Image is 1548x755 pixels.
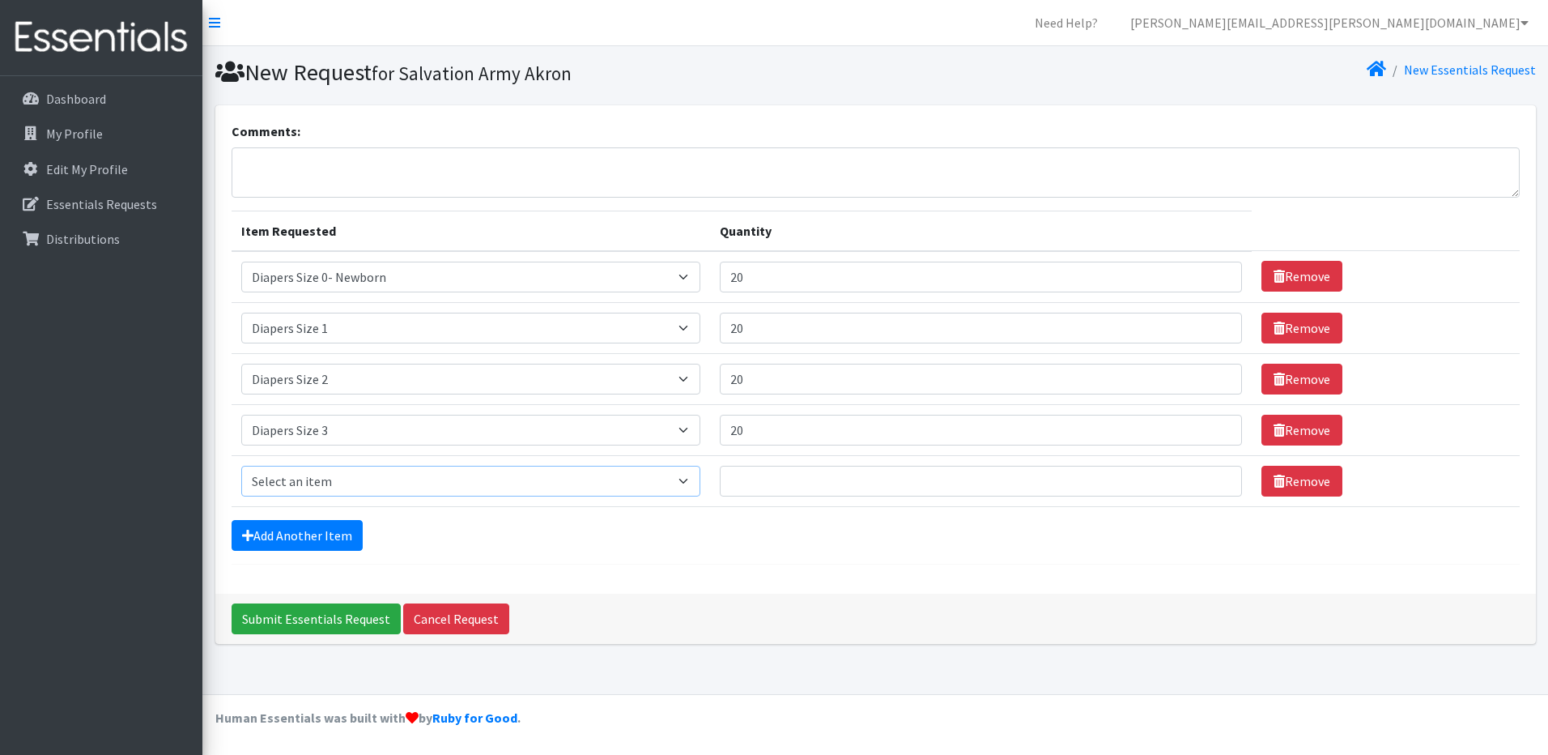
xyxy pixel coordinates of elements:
[46,91,106,107] p: Dashboard
[1022,6,1111,39] a: Need Help?
[215,58,870,87] h1: New Request
[46,161,128,177] p: Edit My Profile
[6,188,196,220] a: Essentials Requests
[232,520,363,551] a: Add Another Item
[215,710,521,726] strong: Human Essentials was built with by .
[46,231,120,247] p: Distributions
[1261,261,1342,292] a: Remove
[6,117,196,150] a: My Profile
[6,11,196,65] img: HumanEssentials
[6,153,196,186] a: Edit My Profile
[6,223,196,255] a: Distributions
[710,211,1252,251] th: Quantity
[1261,364,1342,395] a: Remove
[1117,6,1542,39] a: [PERSON_NAME][EMAIL_ADDRESS][PERSON_NAME][DOMAIN_NAME]
[1261,415,1342,446] a: Remove
[1404,62,1536,78] a: New Essentials Request
[1261,313,1342,343] a: Remove
[46,126,103,142] p: My Profile
[1261,466,1342,497] a: Remove
[403,604,509,634] a: Cancel Request
[372,62,572,85] small: for Salvation Army Akron
[46,196,157,212] p: Essentials Requests
[432,710,517,726] a: Ruby for Good
[6,83,196,115] a: Dashboard
[232,211,711,251] th: Item Requested
[232,604,401,634] input: Submit Essentials Request
[232,122,300,141] label: Comments:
